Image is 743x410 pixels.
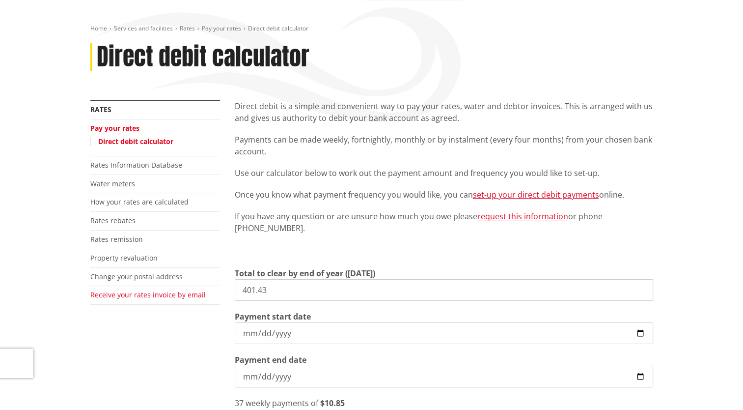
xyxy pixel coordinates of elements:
[698,369,733,404] iframe: Messenger Launcher
[235,134,653,157] p: Payments can be made weekly, fortnightly, monthly or by instalment (every four months) from your ...
[90,25,653,33] nav: breadcrumb
[235,100,653,124] p: Direct debit is a simple and convenient way to pay your rates, water and debtor invoices. This is...
[235,267,375,279] label: Total to clear by end of year ([DATE])
[90,123,139,133] a: Pay your rates
[235,167,653,179] p: Use our calculator below to work out the payment amount and frequency you would like to set-up.
[90,234,143,244] a: Rates remission
[98,137,173,146] a: Direct debit calculator
[320,398,345,409] strong: $10.85
[202,24,241,32] a: Pay your rates
[97,43,309,71] h1: Direct debit calculator
[235,354,306,366] label: Payment end date
[235,311,311,322] label: Payment start date
[90,160,182,170] a: Rates Information Database
[477,211,568,222] a: request this information
[235,398,244,409] span: 37
[90,24,107,32] a: Home
[90,216,136,225] a: Rates rebates
[235,189,653,201] p: Once you know what payment frequency you would like, you can online.
[90,105,111,114] a: Rates
[114,24,173,32] a: Services and facilities
[90,290,206,299] a: Receive your rates invoice by email
[235,210,653,234] p: If you have any question or are unsure how much you owe please or phone [PHONE_NUMBER].
[90,272,183,281] a: Change your postal address
[90,253,158,263] a: Property revaluation
[180,24,195,32] a: Rates
[248,24,308,32] span: Direct debit calculator
[246,398,318,409] span: weekly payments of
[90,197,189,206] a: How your rates are calculated
[90,179,135,188] a: Water meters
[473,189,599,200] a: set-up your direct debit payments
